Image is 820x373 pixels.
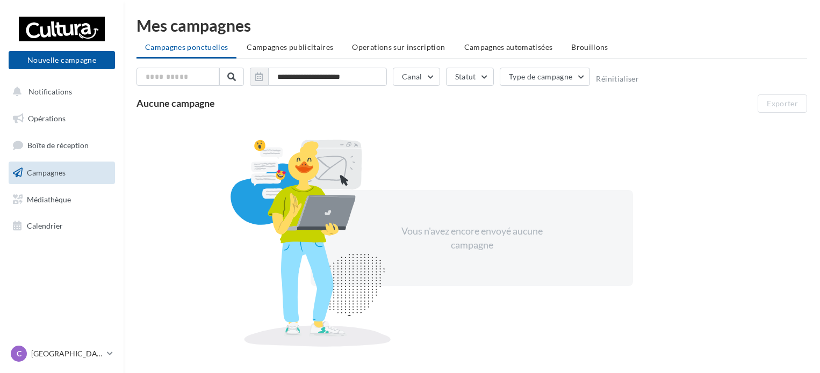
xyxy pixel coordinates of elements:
a: Médiathèque [6,188,117,211]
span: Notifications [28,87,72,96]
p: [GEOGRAPHIC_DATA] [31,348,103,359]
span: C [17,348,21,359]
a: Campagnes [6,162,117,184]
span: Opérations [28,114,66,123]
div: Mes campagnes [136,17,807,33]
span: Campagnes [27,168,66,177]
button: Nouvelle campagne [9,51,115,69]
button: Statut [446,68,494,86]
span: Operations sur inscription [352,42,445,52]
a: Boîte de réception [6,134,117,157]
span: Aucune campagne [136,97,215,109]
button: Canal [393,68,440,86]
span: Boîte de réception [27,141,89,150]
span: Campagnes automatisées [464,42,553,52]
button: Réinitialiser [596,75,639,83]
span: Campagnes publicitaires [247,42,333,52]
span: Brouillons [571,42,608,52]
button: Type de campagne [500,68,591,86]
span: Médiathèque [27,194,71,203]
a: Opérations [6,107,117,130]
a: C [GEOGRAPHIC_DATA] [9,343,115,364]
button: Exporter [758,94,807,113]
span: Calendrier [27,221,63,230]
button: Notifications [6,81,113,103]
a: Calendrier [6,215,117,237]
div: Vous n'avez encore envoyé aucune campagne [379,224,564,252]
